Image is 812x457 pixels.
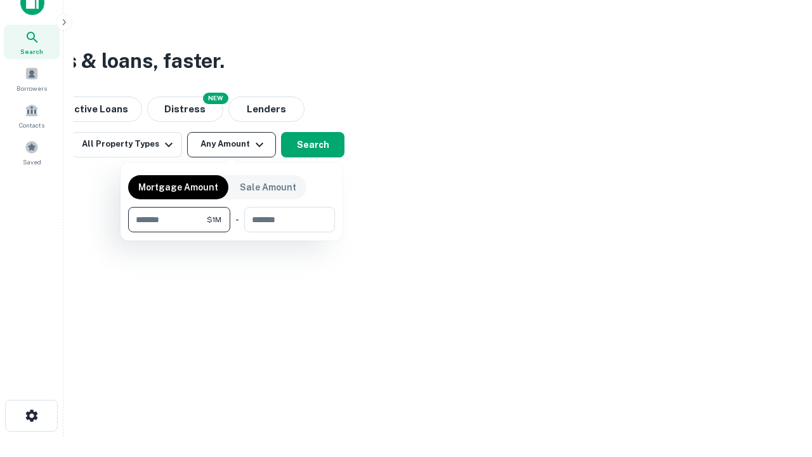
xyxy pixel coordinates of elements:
[749,355,812,416] iframe: Chat Widget
[138,180,218,194] p: Mortgage Amount
[207,214,221,225] span: $1M
[240,180,296,194] p: Sale Amount
[235,207,239,232] div: -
